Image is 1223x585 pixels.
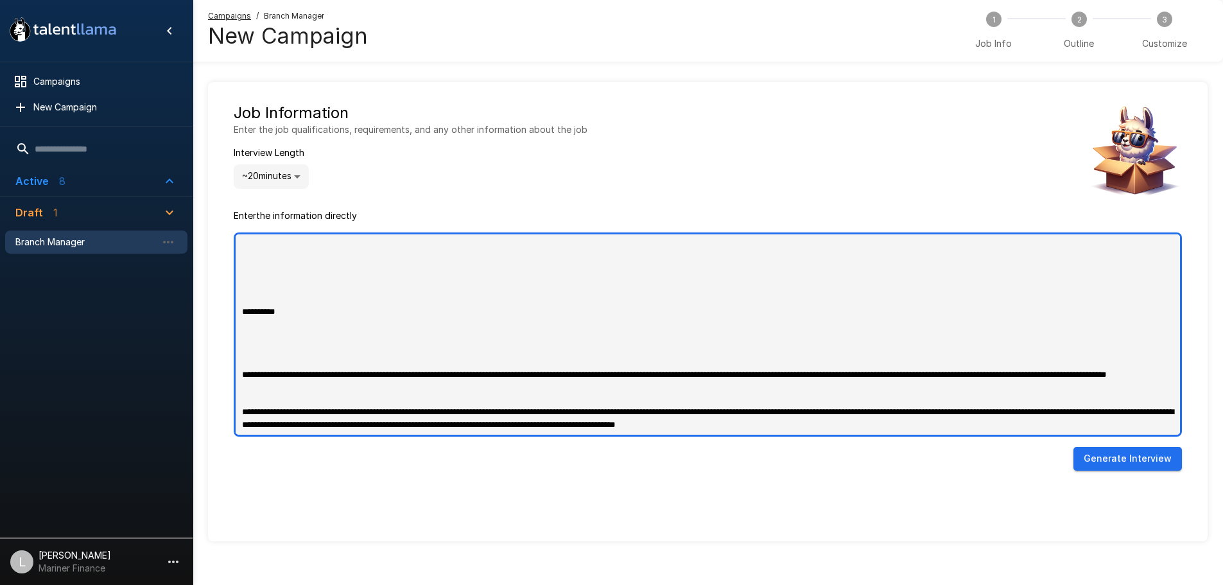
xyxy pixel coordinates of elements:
p: Enter the information directly [234,209,1182,222]
p: Interview Length [234,146,309,159]
button: Generate Interview [1073,447,1182,471]
h5: Job Information [234,103,587,123]
div: ~ 20 minutes [234,164,309,189]
u: Campaigns [208,11,251,21]
span: Branch Manager [264,10,324,22]
p: Enter the job qualifications, requirements, and any other information about the job [234,123,587,136]
img: Animated document [1086,103,1182,199]
h4: New Campaign [208,22,368,49]
span: / [256,10,259,22]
